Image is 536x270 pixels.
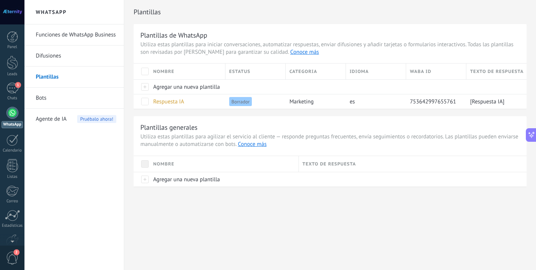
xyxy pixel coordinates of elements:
[346,64,406,79] div: Idioma
[140,133,520,148] span: Utiliza estas plantillas para agilizar el servicio al cliente — responde preguntas frecuentes, en...
[36,109,116,130] a: Agente de IAPruébalo ahora!
[153,176,220,183] span: Agregar una nueva plantilla
[410,98,456,105] span: 753642997655761
[140,41,520,56] span: Utiliza estas plantillas para iniciar conversaciones, automatizar respuestas, enviar difusiones y...
[406,94,463,109] div: 753642997655761
[289,98,314,105] span: marketing
[14,249,20,255] span: 2
[24,46,124,67] li: Difusiones
[15,82,21,88] span: 1
[238,141,266,148] a: Conoce más
[286,64,346,79] div: Categoria
[406,64,466,79] div: WABA ID
[2,121,23,128] div: WhatsApp
[286,94,342,109] div: marketing
[2,45,23,50] div: Panel
[36,109,67,130] span: Agente de IA
[149,64,225,79] div: Nombre
[24,109,124,129] li: Agente de IA
[24,88,124,109] li: Bots
[36,24,116,46] a: Funciones de WhatsApp Business
[229,97,252,106] span: Borrador
[2,223,23,228] div: Estadísticas
[2,72,23,77] div: Leads
[153,98,184,105] span: Respuesta IA
[299,156,527,172] div: Texto de respuesta
[2,148,23,153] div: Calendario
[36,88,116,109] a: Bots
[350,98,355,105] span: es
[225,94,282,109] div: Borrador
[24,24,124,46] li: Funciones de WhatsApp Business
[290,49,319,56] a: Conoce más
[2,174,23,179] div: Listas
[36,46,116,67] a: Difusiones
[153,83,220,91] span: Agregar una nueva plantilla
[466,94,519,109] div: [Respuesta IA]
[140,123,520,132] h3: Plantillas generales
[36,67,116,88] a: Plantillas
[470,98,504,105] span: [Respuesta IA]
[134,5,527,20] h2: Plantillas
[140,31,520,39] h3: Plantillas de WhatsApp
[149,156,298,172] div: Nombre
[2,199,23,204] div: Correo
[466,64,527,79] div: Texto de respuesta
[225,64,285,79] div: Estatus
[77,115,116,123] span: Pruébalo ahora!
[346,94,402,109] div: es
[2,96,23,101] div: Chats
[24,67,124,88] li: Plantillas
